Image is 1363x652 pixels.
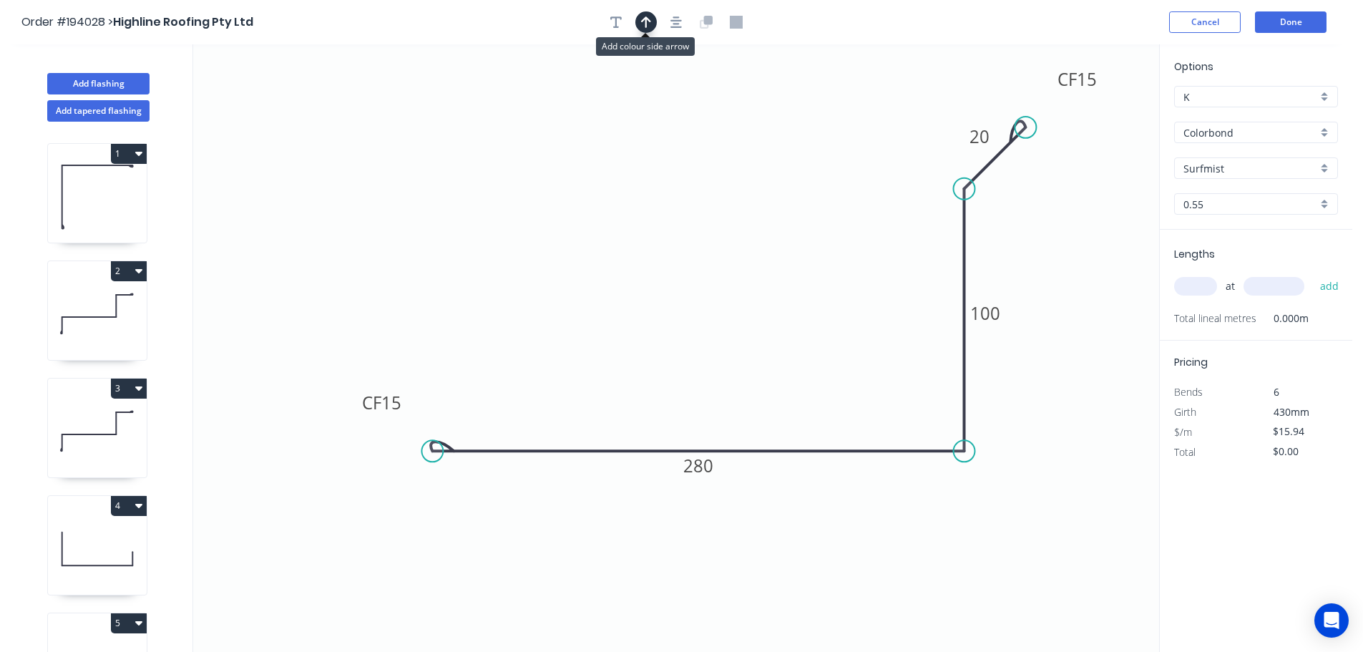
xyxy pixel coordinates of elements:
[1174,308,1256,329] span: Total lineal metres
[1057,67,1077,91] tspan: CF
[1274,405,1309,419] span: 430mm
[1174,425,1192,439] span: $/m
[111,144,147,164] button: 1
[1174,247,1215,261] span: Lengths
[1314,603,1349,638] div: Open Intercom Messenger
[362,391,381,414] tspan: CF
[969,125,990,148] tspan: 20
[1183,89,1317,104] input: Price level
[381,391,401,414] tspan: 15
[1226,276,1235,296] span: at
[1169,11,1241,33] button: Cancel
[1256,308,1309,329] span: 0.000m
[47,100,150,122] button: Add tapered flashing
[970,301,1000,325] tspan: 100
[1255,11,1327,33] button: Done
[193,44,1159,652] svg: 0
[47,73,150,94] button: Add flashing
[1174,385,1203,399] span: Bends
[111,496,147,516] button: 4
[596,37,695,56] div: Add colour side arrow
[1174,59,1213,74] span: Options
[1077,67,1097,91] tspan: 15
[1183,161,1317,176] input: Colour
[1274,385,1279,399] span: 6
[21,14,113,30] span: Order #194028 >
[1174,445,1196,459] span: Total
[1183,197,1317,212] input: Thickness
[111,379,147,399] button: 3
[111,613,147,633] button: 5
[1183,125,1317,140] input: Material
[111,261,147,281] button: 2
[683,454,713,477] tspan: 280
[1174,405,1196,419] span: Girth
[1174,355,1208,369] span: Pricing
[1313,274,1347,298] button: add
[113,14,253,30] span: Highline Roofing Pty Ltd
